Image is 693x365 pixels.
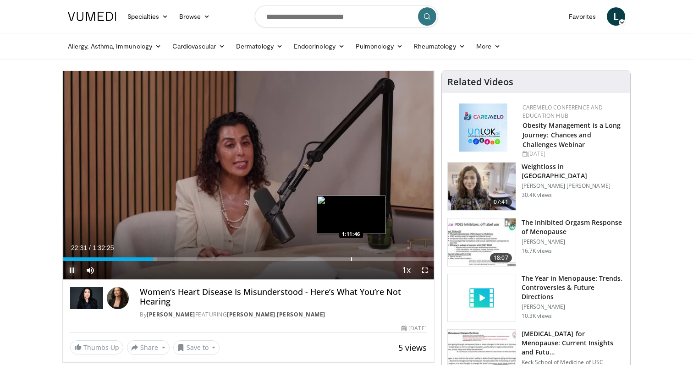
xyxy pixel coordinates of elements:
[173,340,220,355] button: Save to
[70,287,103,309] img: Dr. Gabrielle Lyon
[227,311,275,318] a: [PERSON_NAME]
[522,274,625,301] h3: The Year in Menopause: Trends, Controversies & Future Directions
[350,37,408,55] a: Pulmonology
[255,5,438,27] input: Search topics, interventions
[63,261,81,279] button: Pause
[522,162,625,180] h3: Weightloss in [GEOGRAPHIC_DATA]
[167,37,231,55] a: Cardiovascular
[398,342,427,353] span: 5 views
[174,7,216,26] a: Browse
[81,261,99,279] button: Mute
[448,218,516,266] img: 283c0f17-5e2d-42ba-a87c-168d447cdba4.150x105_q85_crop-smart_upscale.jpg
[122,7,174,26] a: Specialties
[522,303,625,311] p: [PERSON_NAME]
[448,163,516,210] img: 9983fed1-7565-45be-8934-aef1103ce6e2.150x105_q85_crop-smart_upscale.jpg
[89,244,91,251] span: /
[93,244,114,251] span: 1:32:25
[522,312,552,320] p: 10.3K views
[522,182,625,190] p: [PERSON_NAME] [PERSON_NAME]
[62,37,167,55] a: Allergy, Asthma, Immunology
[490,253,512,262] span: 18:07
[490,197,512,207] span: 07:41
[522,121,621,149] a: Obesity Management is a Long Journey: Chances and Challenges Webinar
[522,247,552,255] p: 16.7K views
[522,218,625,236] h3: The Inhibited Orgasm Response of Menopause
[70,340,123,354] a: Thumbs Up
[408,37,471,55] a: Rheumatology
[522,150,623,158] div: [DATE]
[317,196,385,234] img: image.jpeg
[277,311,325,318] a: [PERSON_NAME]
[522,104,603,120] a: CaReMeLO Conference and Education Hub
[448,274,516,322] img: video_placeholder_short.svg
[140,287,426,307] h4: Women’s Heart Disease Is Misunderstood - Here’s What You’re Not Hearing
[231,37,288,55] a: Dermatology
[447,162,625,211] a: 07:41 Weightloss in [GEOGRAPHIC_DATA] [PERSON_NAME] [PERSON_NAME] 30.4K views
[471,37,506,55] a: More
[447,274,625,322] a: The Year in Menopause: Trends, Controversies & Future Directions [PERSON_NAME] 10.3K views
[447,218,625,267] a: 18:07 The Inhibited Orgasm Response of Menopause [PERSON_NAME] 16.7K views
[63,71,434,280] video-js: Video Player
[63,257,434,261] div: Progress Bar
[416,261,434,279] button: Fullscreen
[68,12,116,21] img: VuMedi Logo
[522,238,625,245] p: [PERSON_NAME]
[127,340,170,355] button: Share
[447,76,513,87] h4: Related Videos
[401,324,426,332] div: [DATE]
[397,261,416,279] button: Playback Rate
[607,7,625,26] a: L
[288,37,350,55] a: Endocrinology
[147,311,195,318] a: [PERSON_NAME]
[107,287,129,309] img: Avatar
[140,311,426,319] div: By FEATURING ,
[459,104,507,152] img: 45df64a9-a6de-482c-8a90-ada250f7980c.png.150x105_q85_autocrop_double_scale_upscale_version-0.2.jpg
[522,329,625,357] h3: [MEDICAL_DATA] for Menopause: Current Insights and Futu…
[71,244,87,251] span: 22:31
[563,7,601,26] a: Favorites
[522,191,552,199] p: 30.4K views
